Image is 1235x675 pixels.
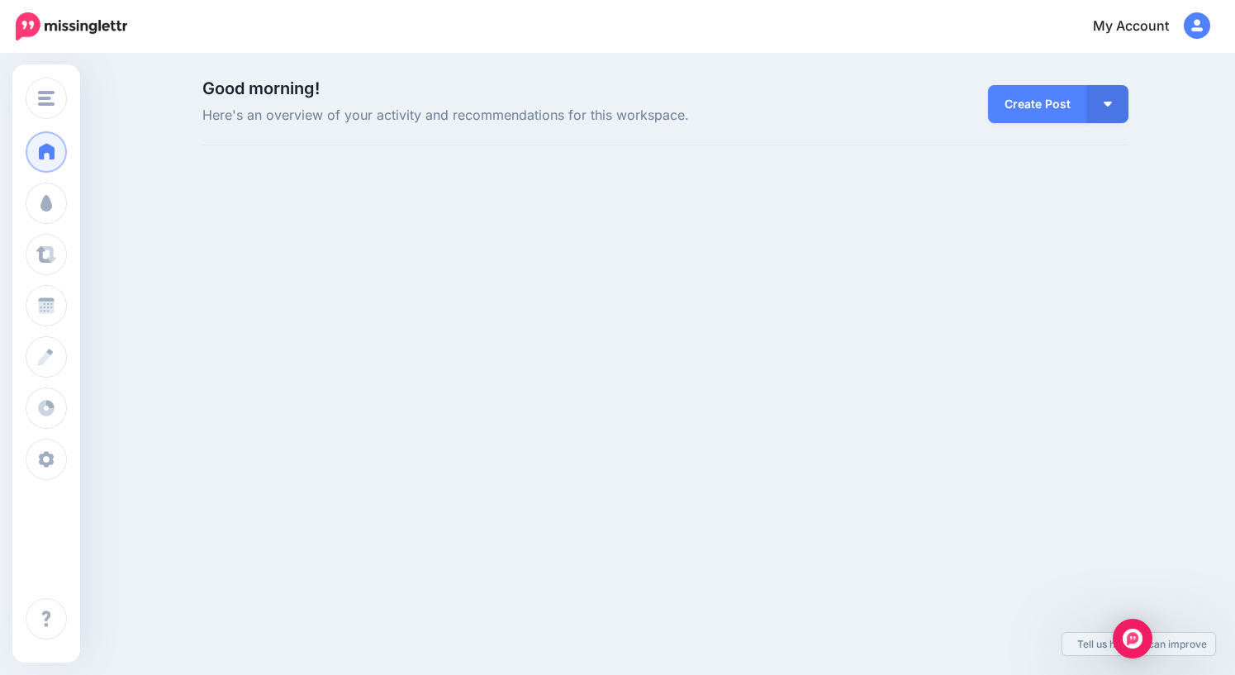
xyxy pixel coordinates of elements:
[1076,7,1210,47] a: My Account
[988,85,1087,123] a: Create Post
[202,105,811,126] span: Here's an overview of your activity and recommendations for this workspace.
[202,78,320,98] span: Good morning!
[1113,619,1152,658] div: Open Intercom Messenger
[38,91,55,106] img: menu.png
[16,12,127,40] img: Missinglettr
[1104,102,1112,107] img: arrow-down-white.png
[1062,633,1215,655] a: Tell us how we can improve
